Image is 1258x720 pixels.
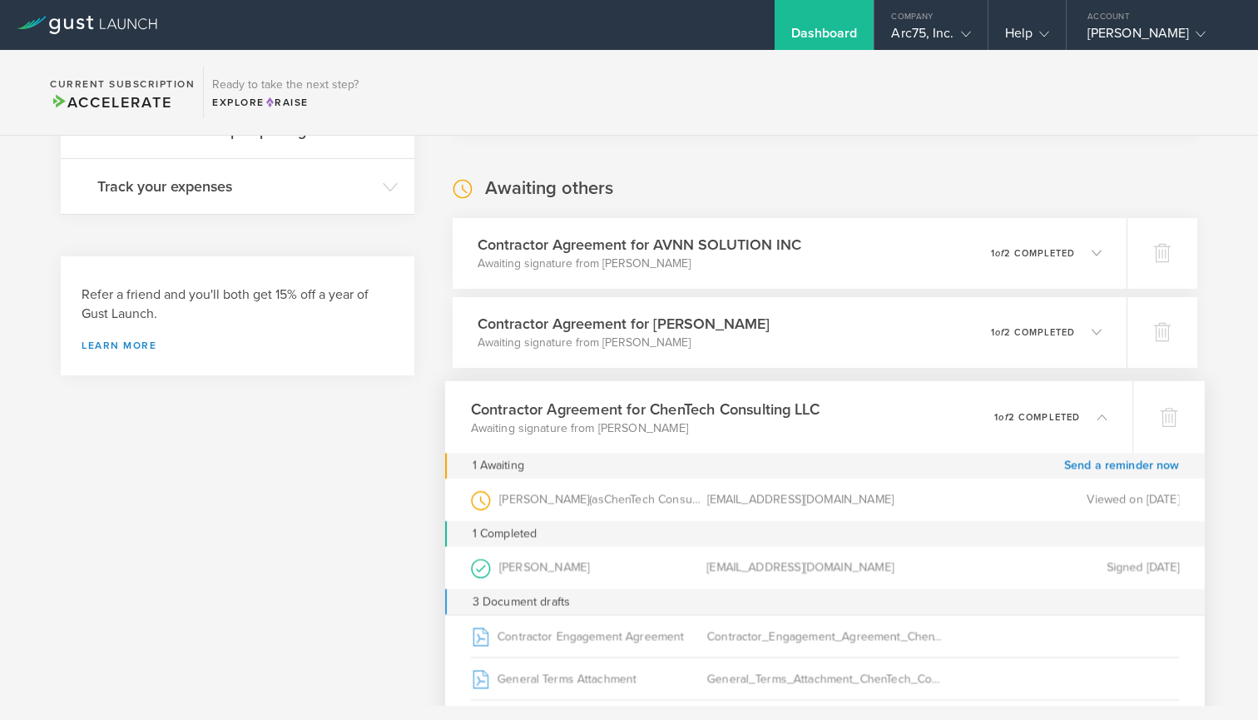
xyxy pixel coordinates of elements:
[470,397,819,420] h3: Contractor Agreement for ChenTech Consulting LLC
[472,453,523,479] div: 1 Awaiting
[1064,453,1180,479] a: Send a reminder now
[991,328,1075,337] p: 1 2 completed
[791,25,858,50] div: Dashboard
[485,176,613,201] h2: Awaiting others
[470,546,706,588] div: [PERSON_NAME]
[706,546,943,588] div: [EMAIL_ADDRESS][DOMAIN_NAME]
[445,588,1205,614] div: 3 Document drafts
[706,658,943,699] div: General_Terms_Attachment_ChenTech_Consulting_LLC.pdf
[50,93,171,112] span: Accelerate
[445,521,1205,547] div: 1 Completed
[212,95,359,110] div: Explore
[706,615,943,657] div: Contractor_Engagement_Agreement_ChenTech_Consulting_LLC.pdf
[478,313,770,335] h3: Contractor Agreement for [PERSON_NAME]
[203,67,367,118] div: Ready to take the next step?ExploreRaise
[470,658,706,699] div: General Terms Attachment
[470,420,819,436] p: Awaiting signature from [PERSON_NAME]
[1005,25,1049,50] div: Help
[706,479,943,521] div: [EMAIL_ADDRESS][DOMAIN_NAME]
[470,479,706,521] div: [PERSON_NAME]
[994,412,1080,421] p: 1 2 completed
[995,327,1004,338] em: of
[212,79,359,91] h3: Ready to take the next step?
[478,234,801,256] h3: Contractor Agreement for AVNN SOLUTION INC
[943,479,1179,521] div: Viewed on [DATE]
[995,248,1004,259] em: of
[470,615,706,657] div: Contractor Engagement Agreement
[943,546,1179,588] div: Signed [DATE]
[82,286,394,324] h3: Refer a friend and you'll both get 15% off a year of Gust Launch.
[265,97,309,108] span: Raise
[603,492,736,506] span: ChenTech Consulting LLC
[891,25,970,50] div: Arc75, Inc.
[82,340,394,350] a: Learn more
[991,249,1075,258] p: 1 2 completed
[97,176,374,197] h3: Track your expenses
[478,335,770,351] p: Awaiting signature from [PERSON_NAME]
[998,411,1008,422] em: of
[478,256,801,272] p: Awaiting signature from [PERSON_NAME]
[589,492,603,506] span: (as
[1087,25,1229,50] div: [PERSON_NAME]
[50,79,195,89] h2: Current Subscription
